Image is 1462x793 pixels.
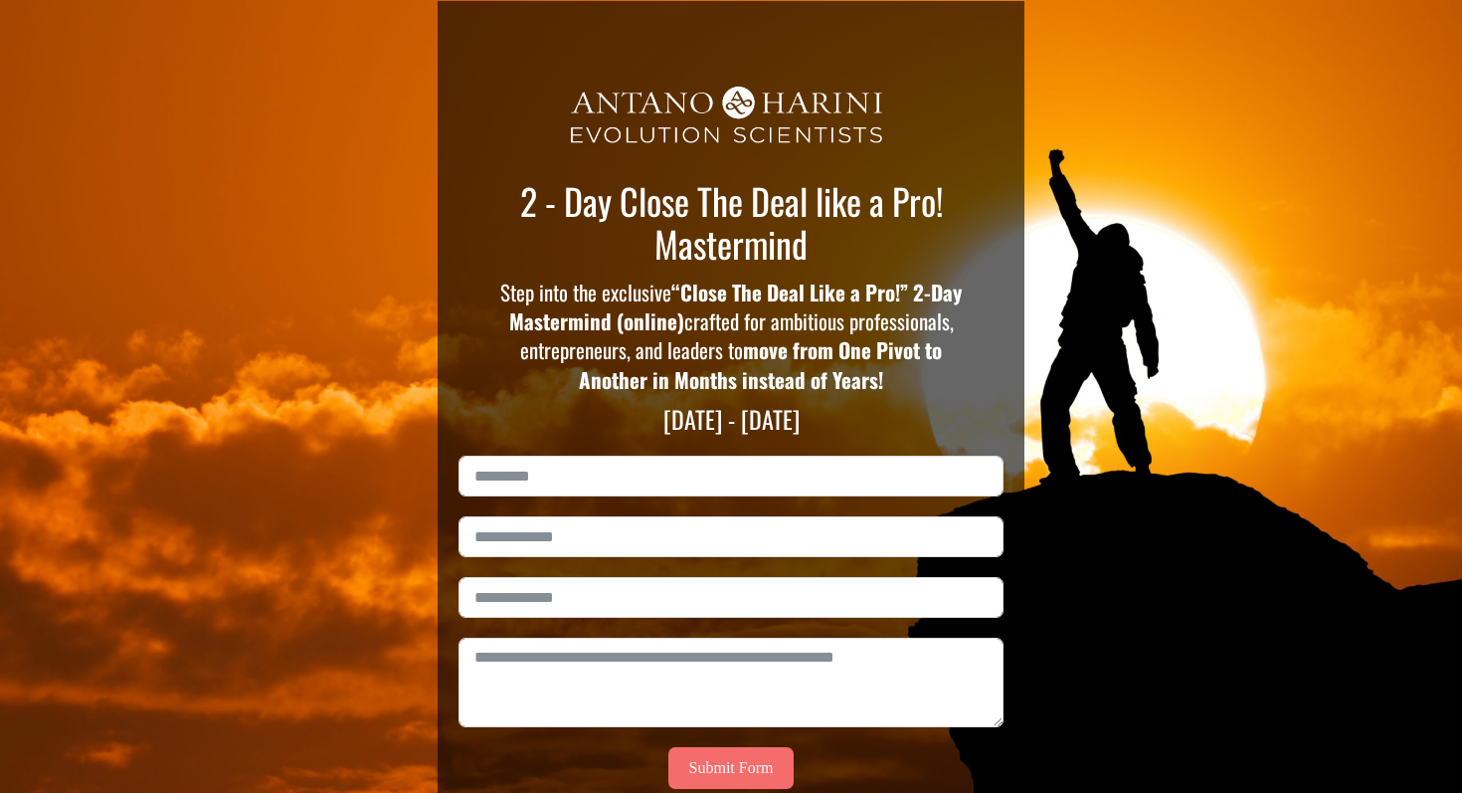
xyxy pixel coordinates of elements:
img: AH_Ev-png-2 [524,66,939,169]
p: Step into the exclusive crafted for ambitious professionals, entrepreneurs, and leaders to [499,278,964,395]
p: [DATE] - [DATE] [503,405,959,434]
p: 2 - Day Close The Deal like a Pro! Mastermind [503,179,959,265]
button: Submit Form [668,747,795,789]
strong: “Close The Deal Like a Pro!” 2-Day Mastermind (online) [509,277,963,336]
strong: move from One Pivot to Another in Months instead of Years! [579,334,942,394]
